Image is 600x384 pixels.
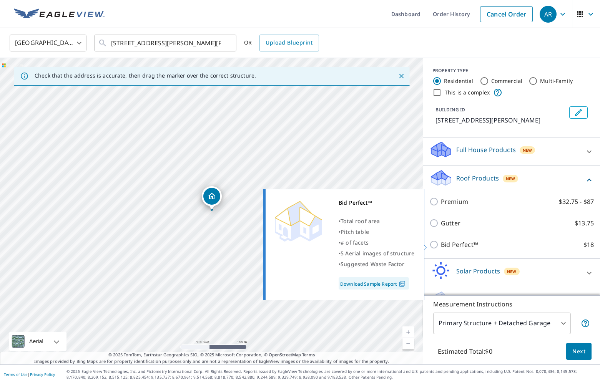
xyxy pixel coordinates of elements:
[566,343,592,360] button: Next
[14,8,105,20] img: EV Logo
[491,77,523,85] label: Commercial
[30,372,55,377] a: Privacy Policy
[441,240,478,249] p: Bid Perfect™
[66,369,596,380] p: © 2025 Eagle View Technologies, Inc. and Pictometry International Corp. All Rights Reserved. Repo...
[35,72,256,79] p: Check that the address is accurate, then drag the marker over the correct structure.
[396,71,406,81] button: Close
[269,352,301,358] a: OpenStreetMap
[302,352,315,358] a: Terms
[108,352,315,358] span: © 2025 TomTom, Earthstar Geographics SIO, © 2025 Microsoft Corporation, ©
[111,32,221,54] input: Search by address or latitude-longitude
[397,280,407,287] img: Pdf Icon
[445,89,490,96] label: This is a complex
[456,174,499,183] p: Roof Products
[572,347,585,356] span: Next
[429,262,594,284] div: Solar ProductsNew
[429,169,594,191] div: Roof ProductsNew
[341,217,380,225] span: Total roof area
[435,106,465,113] p: BUILDING ID
[27,332,46,351] div: Aerial
[456,295,500,304] p: Walls Products
[429,290,594,312] div: Walls ProductsNew
[202,186,222,210] div: Dropped pin, building 1, Residential property, 110 Wallace Dr Lafayette, LA 70501
[402,338,414,349] a: Current Level 17, Zoom Out
[429,141,594,162] div: Full House ProductsNew
[341,260,404,268] span: Suggested Waste Factor
[339,277,409,290] a: Download Sample Report
[402,326,414,338] a: Current Level 17, Zoom In
[339,237,414,248] div: •
[339,259,414,270] div: •
[341,228,369,235] span: Pitch table
[523,147,532,153] span: New
[559,197,594,206] p: $32.75 - $87
[9,332,66,351] div: Aerial
[507,268,516,275] span: New
[339,227,414,237] div: •
[456,266,500,276] p: Solar Products
[271,197,325,243] img: Premium
[432,67,591,74] div: PROPERTY TYPE
[10,32,86,54] div: [GEOGRAPHIC_DATA]
[540,77,573,85] label: Multi-Family
[583,240,594,249] p: $18
[432,343,499,360] p: Estimated Total: $0
[259,35,319,51] a: Upload Blueprint
[266,38,312,48] span: Upload Blueprint
[244,35,319,51] div: OR
[433,300,590,309] p: Measurement Instructions
[444,77,474,85] label: Residential
[456,145,516,154] p: Full House Products
[341,250,414,257] span: 5 Aerial images of structure
[339,216,414,227] div: •
[4,372,55,377] p: |
[540,6,557,23] div: AR
[433,313,571,334] div: Primary Structure + Detached Garage
[341,239,369,246] span: # of facets
[441,197,468,206] p: Premium
[4,372,28,377] a: Terms of Use
[575,218,594,228] p: $13.75
[480,6,533,22] a: Cancel Order
[441,218,460,228] p: Gutter
[581,319,590,328] span: Your report will include the primary structure and a detached garage if one exists.
[506,175,515,182] span: New
[339,248,414,259] div: •
[339,197,414,208] div: Bid Perfect™
[569,106,588,119] button: Edit building 1
[435,116,566,125] p: [STREET_ADDRESS][PERSON_NAME]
